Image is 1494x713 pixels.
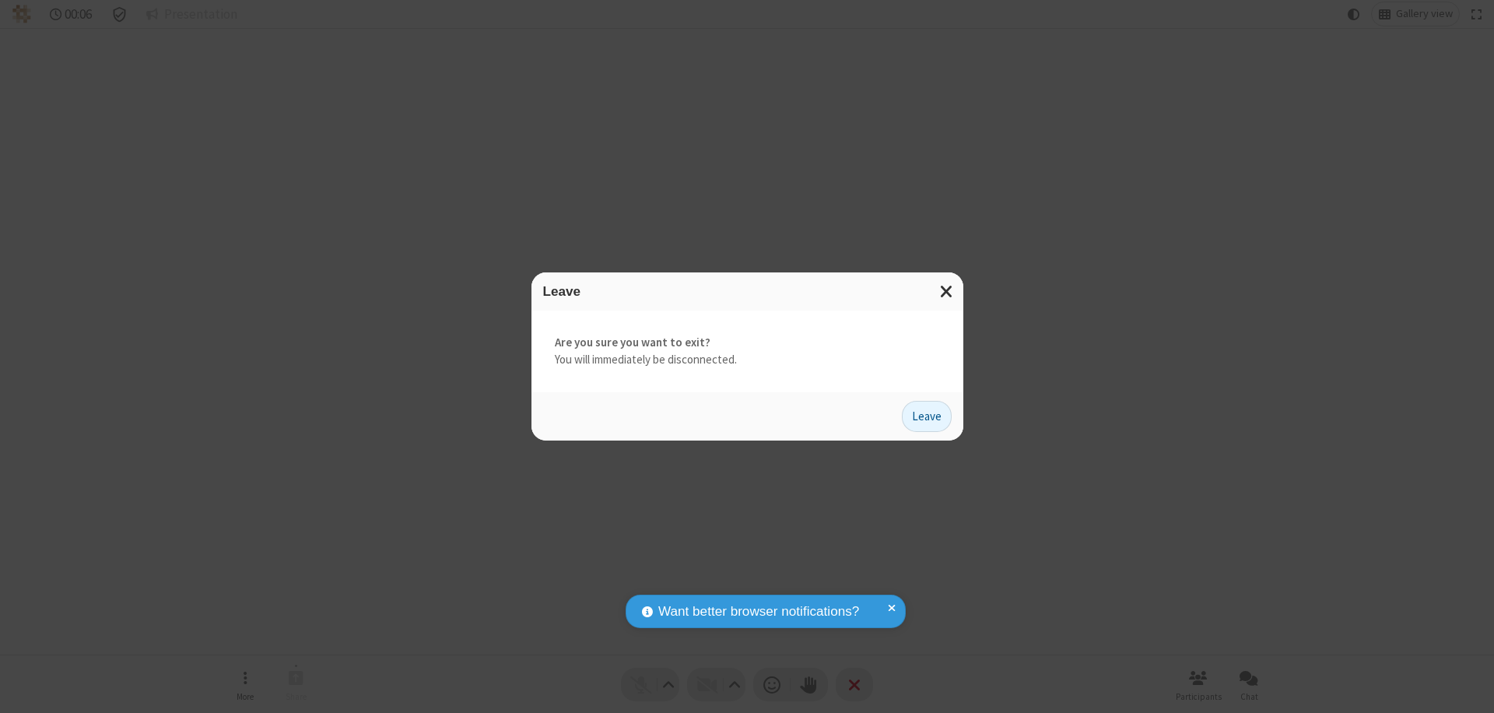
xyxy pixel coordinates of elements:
strong: Are you sure you want to exit? [555,334,940,352]
div: You will immediately be disconnected. [531,311,963,392]
button: Leave [902,401,952,432]
button: Close modal [931,272,963,311]
h3: Leave [543,284,952,299]
span: Want better browser notifications? [658,602,859,622]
